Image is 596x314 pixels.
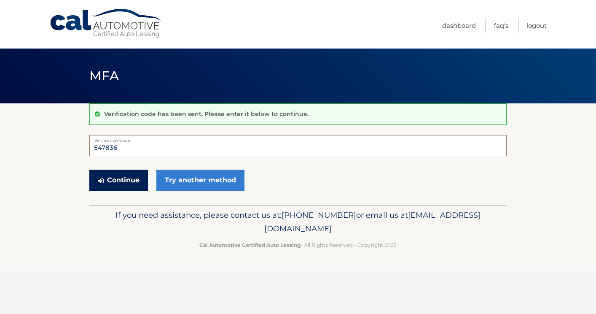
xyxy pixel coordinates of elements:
span: MFA [89,68,119,84]
a: Try another method [156,170,244,191]
a: Dashboard [442,19,476,32]
label: Verification Code [89,135,507,142]
input: Verification Code [89,135,507,156]
button: Continue [89,170,148,191]
a: FAQ's [494,19,508,32]
p: Verification code has been sent. Please enter it below to continue. [104,110,309,118]
a: Cal Automotive [49,8,163,38]
strong: Cal Automotive Certified Auto Leasing [199,242,301,248]
span: [PHONE_NUMBER] [282,210,356,220]
span: [EMAIL_ADDRESS][DOMAIN_NAME] [264,210,481,233]
a: Logout [526,19,547,32]
p: - All Rights Reserved - Copyright 2025 [95,241,501,249]
p: If you need assistance, please contact us at: or email us at [95,208,501,235]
